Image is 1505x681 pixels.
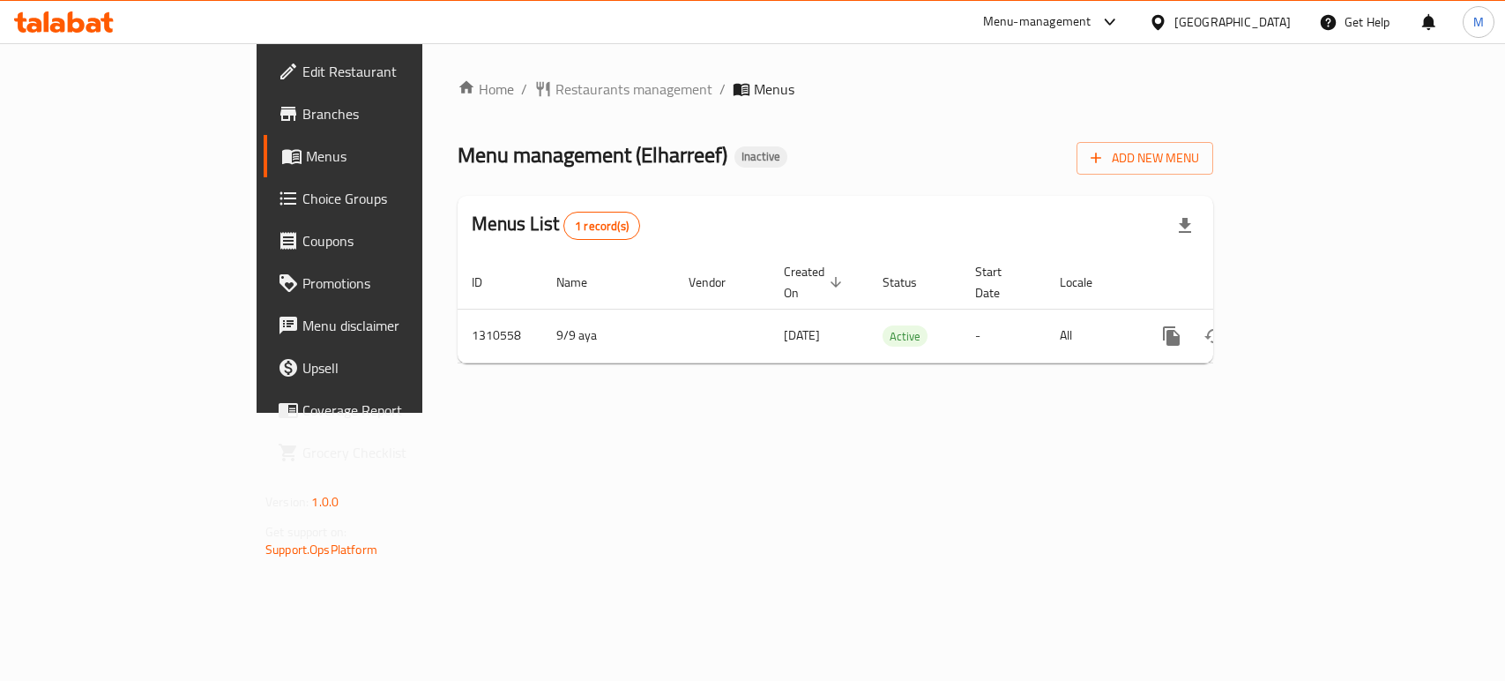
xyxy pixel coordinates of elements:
span: Coverage Report [302,400,494,421]
span: Vendor [689,272,749,293]
a: Branches [264,93,508,135]
span: Menus [754,79,794,100]
span: Grocery Checklist [302,442,494,463]
a: Promotions [264,262,508,304]
td: - [961,309,1046,363]
span: Version: [265,490,309,513]
span: 1.0.0 [311,490,339,513]
span: Status [883,272,940,293]
span: Choice Groups [302,188,494,209]
span: Branches [302,103,494,124]
table: enhanced table [458,256,1334,363]
button: Add New Menu [1077,142,1213,175]
span: Menu disclaimer [302,315,494,336]
span: Start Date [975,261,1024,303]
h2: Menus List [472,211,640,240]
span: Menus [306,146,494,167]
div: Inactive [734,146,787,168]
div: Export file [1164,205,1206,247]
button: Change Status [1193,315,1235,357]
span: Coupons [302,230,494,251]
span: M [1473,12,1484,32]
div: Total records count [563,212,640,240]
span: Created On [784,261,847,303]
a: Edit Restaurant [264,50,508,93]
a: Menus [264,135,508,177]
a: Upsell [264,347,508,389]
span: Inactive [734,149,787,164]
a: Menu disclaimer [264,304,508,347]
li: / [521,79,527,100]
div: Active [883,326,928,347]
a: Choice Groups [264,177,508,220]
a: Grocery Checklist [264,431,508,474]
nav: breadcrumb [458,79,1213,100]
span: Locale [1060,272,1115,293]
div: [GEOGRAPHIC_DATA] [1174,12,1291,32]
span: Restaurants management [555,79,712,100]
a: Support.OpsPlatform [265,538,377,561]
span: 1 record(s) [564,218,639,235]
button: more [1151,315,1193,357]
span: Get support on: [265,520,346,543]
li: / [719,79,726,100]
span: Upsell [302,357,494,378]
div: Menu-management [983,11,1091,33]
span: Active [883,326,928,347]
span: [DATE] [784,324,820,347]
a: Coupons [264,220,508,262]
a: Restaurants management [534,79,712,100]
span: Menu management ( Elharreef ) [458,135,727,175]
span: Edit Restaurant [302,61,494,82]
th: Actions [1136,256,1334,310]
span: Name [556,272,610,293]
span: Promotions [302,273,494,294]
td: 9/9 aya [542,309,674,363]
td: All [1046,309,1136,363]
span: Add New Menu [1091,147,1199,169]
a: Coverage Report [264,389,508,431]
span: ID [472,272,505,293]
